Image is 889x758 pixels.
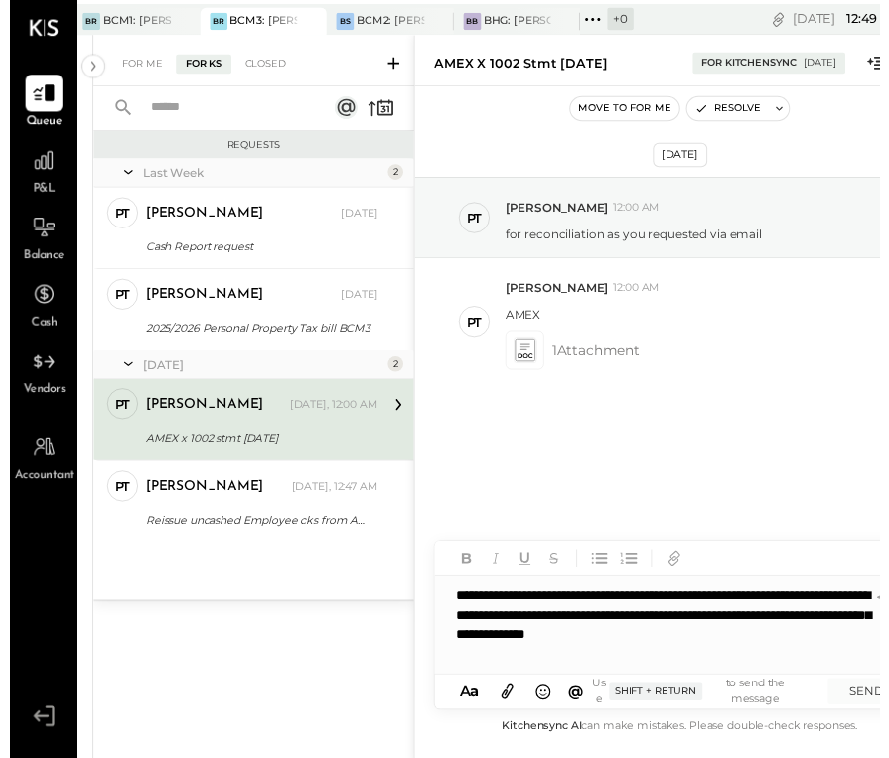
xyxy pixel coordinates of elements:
[136,168,381,185] div: Last Week
[507,230,769,247] p: for reconciliation as you requested via email
[288,490,376,506] div: [DATE], 12:47 AM
[95,14,165,30] div: BCM1: [PERSON_NAME] Kitchen Bar Market
[136,364,381,380] div: [DATE]
[225,14,295,30] div: BCM3: [PERSON_NAME] Westside Grill
[467,214,483,232] div: PT
[507,204,612,221] span: [PERSON_NAME]
[107,404,123,423] div: PT
[139,242,370,262] div: Cash Report request
[139,404,259,424] div: [PERSON_NAME]
[95,141,403,155] div: Requests
[170,56,226,76] div: For KS
[286,406,376,422] div: [DATE], 12:00 AM
[847,10,887,29] span: 12 : 49
[565,694,593,719] button: @
[485,14,554,30] div: BHG: [PERSON_NAME] Hospitality Group, LLC
[22,322,48,340] span: Cash
[1,214,69,271] a: Balance
[14,390,57,408] span: Vendors
[139,326,370,346] div: 2025/2026 Personal Property Tax bill BCM3
[139,488,259,508] div: [PERSON_NAME]
[434,56,611,75] div: AMEX x 1002 stmt [DATE]
[139,292,259,312] div: [PERSON_NAME]
[386,168,402,184] div: 2
[339,211,376,227] div: [DATE]
[611,8,638,31] div: + 0
[707,58,805,72] div: For KitchenSync
[467,320,483,339] div: PT
[355,14,424,30] div: BCM2: [PERSON_NAME] American Cooking
[590,558,616,584] button: Unordered List
[14,253,56,271] span: Balance
[1,438,69,496] a: Accountant
[667,558,692,584] button: Add URL
[573,99,684,123] button: Move to for me
[692,99,776,123] button: Resolve
[139,209,259,228] div: [PERSON_NAME]
[74,13,92,31] div: BR
[571,697,587,716] span: @
[17,116,54,134] span: Queue
[454,696,486,718] button: Aa
[107,292,123,311] div: PT
[620,558,646,584] button: Ordered List
[554,338,644,378] span: 1 Attachment
[230,56,292,76] div: Closed
[107,209,123,227] div: PT
[205,13,222,31] div: BR
[24,185,47,203] span: P&L
[334,13,352,31] div: BS
[1,351,69,408] a: Vendors
[471,697,480,716] span: a
[776,9,796,30] div: copy link
[464,13,482,31] div: BB
[107,488,123,507] div: PT
[658,146,713,171] div: [DATE]
[339,294,376,310] div: [DATE]
[514,558,539,584] button: Underline
[543,558,569,584] button: Strikethrough
[454,558,480,584] button: Bold
[105,56,166,76] div: For Me
[617,287,665,303] span: 12:00 AM
[617,205,665,221] span: 12:00 AM
[1,145,69,203] a: P&L
[592,691,816,722] div: Use to send the message
[1,282,69,340] a: Cash
[139,438,370,458] div: AMEX x 1002 stmt [DATE]
[613,698,708,716] span: Shift + Return
[484,558,510,584] button: Italic
[1,76,69,134] a: Queue
[5,478,66,496] span: Accountant
[507,286,612,303] span: [PERSON_NAME]
[386,364,402,379] div: 2
[139,522,370,541] div: Reissue uncashed Employee cks from ADP
[507,313,542,330] p: AMEX
[812,58,845,72] div: [DATE]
